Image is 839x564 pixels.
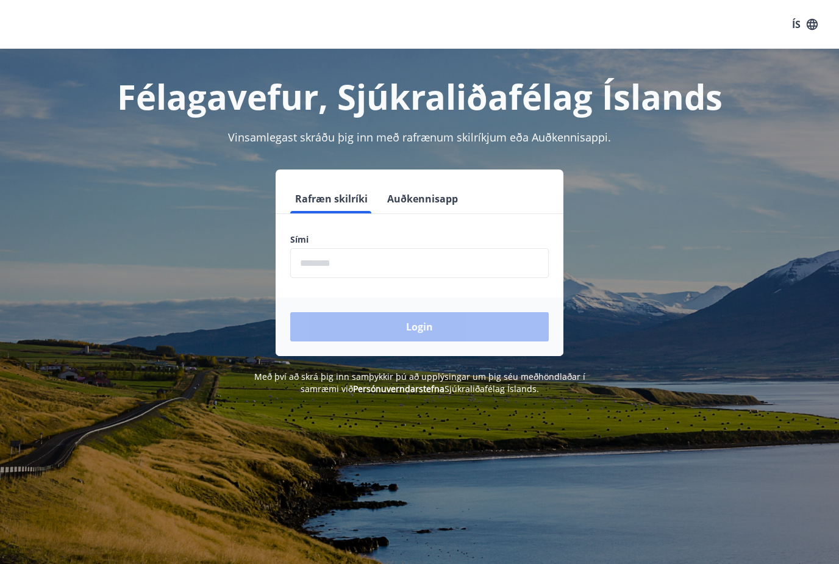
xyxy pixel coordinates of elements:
span: Með því að skrá þig inn samþykkir þú að upplýsingar um þig séu meðhöndlaðar í samræmi við Sjúkral... [254,371,585,394]
h1: Félagavefur, Sjúkraliðafélag Íslands [15,73,824,120]
label: Sími [290,234,549,246]
a: Persónuverndarstefna [353,383,444,394]
span: Vinsamlegast skráðu þig inn með rafrænum skilríkjum eða Auðkennisappi. [228,130,611,145]
button: Rafræn skilríki [290,184,373,213]
button: ÍS [785,13,824,35]
button: Auðkennisapp [382,184,463,213]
